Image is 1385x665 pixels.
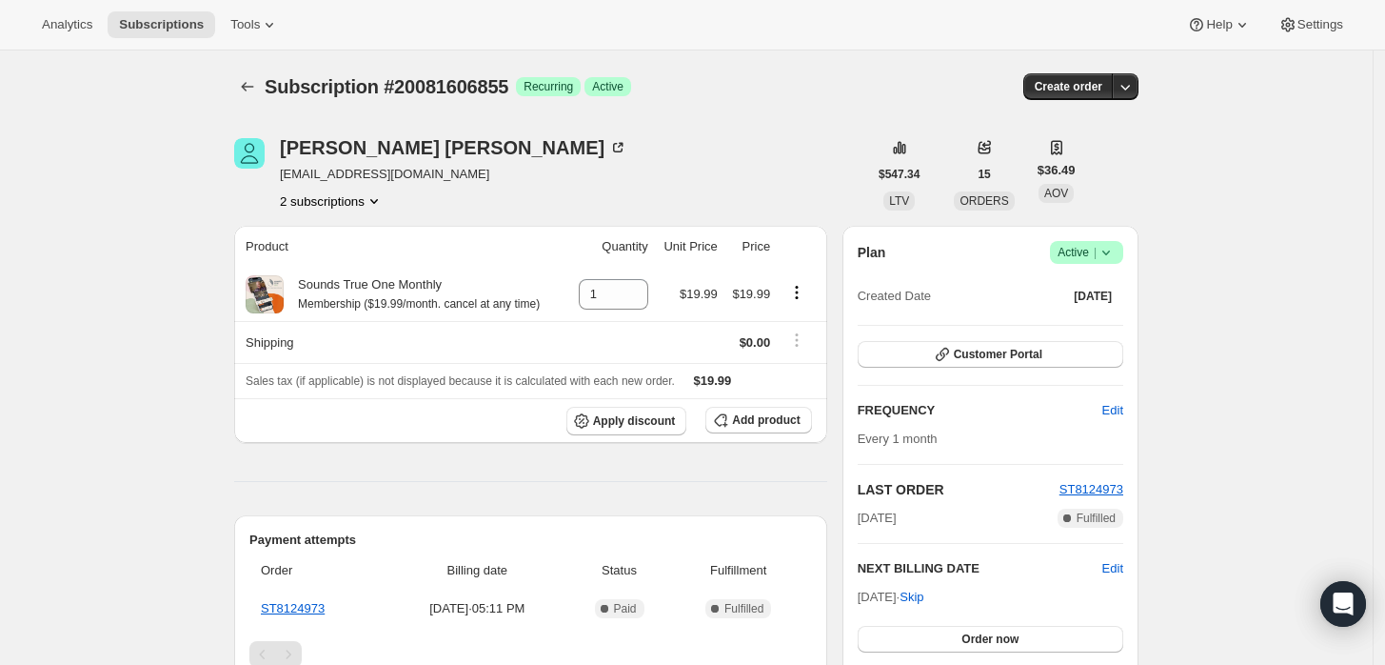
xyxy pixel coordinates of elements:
[280,165,627,184] span: [EMAIL_ADDRESS][DOMAIN_NAME]
[1176,11,1262,38] button: Help
[858,287,931,306] span: Created Date
[392,599,562,618] span: [DATE] · 05:11 PM
[249,531,812,550] h2: Payment attempts
[858,626,1123,653] button: Order now
[724,601,763,616] span: Fulfilled
[705,407,811,433] button: Add product
[723,226,776,268] th: Price
[108,11,215,38] button: Subscriptions
[1297,17,1343,32] span: Settings
[249,550,386,592] th: Order
[680,287,718,301] span: $19.99
[732,413,800,428] span: Add product
[1035,79,1102,94] span: Create order
[234,226,567,268] th: Product
[694,373,732,388] span: $19.99
[234,138,265,169] span: Megan Zaback
[1044,187,1068,200] span: AOV
[858,590,924,604] span: [DATE] ·
[261,601,325,615] a: ST8124973
[593,413,676,429] span: Apply discount
[234,73,261,100] button: Subscriptions
[1077,511,1116,526] span: Fulfilled
[392,561,562,580] span: Billing date
[1320,581,1366,627] div: Open Intercom Messenger
[1038,161,1076,180] span: $36.49
[246,374,675,388] span: Sales tax (if applicable) is not displayed because it is calculated with each new order.
[567,226,654,268] th: Quantity
[614,601,637,616] span: Paid
[900,588,923,607] span: Skip
[1059,482,1123,496] a: ST8124973
[566,407,687,435] button: Apply discount
[524,79,573,94] span: Recurring
[280,138,627,157] div: [PERSON_NAME] [PERSON_NAME]
[782,330,812,351] button: Shipping actions
[246,275,284,313] img: product img
[230,17,260,32] span: Tools
[1206,17,1232,32] span: Help
[219,11,290,38] button: Tools
[30,11,104,38] button: Analytics
[889,194,909,208] span: LTV
[961,632,1019,647] span: Order now
[592,79,623,94] span: Active
[858,432,938,446] span: Every 1 month
[1023,73,1114,100] button: Create order
[858,480,1059,499] h2: LAST ORDER
[867,161,931,188] button: $547.34
[42,17,92,32] span: Analytics
[858,341,1123,368] button: Customer Portal
[119,17,204,32] span: Subscriptions
[1062,283,1123,310] button: [DATE]
[265,76,508,97] span: Subscription #20081606855
[978,167,990,182] span: 15
[677,561,801,580] span: Fulfillment
[1059,480,1123,499] button: ST8124973
[740,335,771,350] span: $0.00
[858,243,886,262] h2: Plan
[858,509,897,528] span: [DATE]
[654,226,723,268] th: Unit Price
[1102,559,1123,578] button: Edit
[782,282,812,303] button: Product actions
[960,194,1008,208] span: ORDERS
[1091,395,1135,426] button: Edit
[966,161,1001,188] button: 15
[1058,243,1116,262] span: Active
[1267,11,1355,38] button: Settings
[858,401,1102,420] h2: FREQUENCY
[888,582,935,613] button: Skip
[858,559,1102,578] h2: NEXT BILLING DATE
[879,167,920,182] span: $547.34
[280,191,384,211] button: Product actions
[234,321,567,363] th: Shipping
[1102,401,1123,420] span: Edit
[1074,289,1112,304] span: [DATE]
[732,287,770,301] span: $19.99
[1094,245,1097,260] span: |
[573,561,664,580] span: Status
[298,297,540,311] small: Membership ($19.99/month. cancel at any time)
[954,347,1042,362] span: Customer Portal
[284,275,540,313] div: Sounds True One Monthly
